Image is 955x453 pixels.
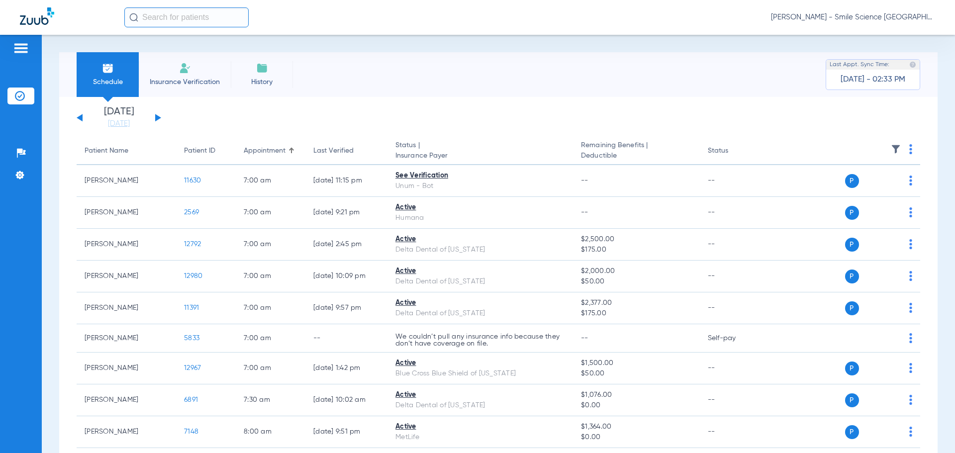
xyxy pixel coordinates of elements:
img: Zuub Logo [20,7,54,25]
td: -- [700,229,767,261]
span: Deductible [581,151,691,161]
span: 5833 [184,335,199,342]
span: P [845,174,859,188]
div: Active [395,422,565,432]
span: $0.00 [581,432,691,443]
td: 7:00 AM [236,292,305,324]
div: Active [395,298,565,308]
span: 7148 [184,428,198,435]
li: [DATE] [89,107,149,129]
span: $0.00 [581,400,691,411]
td: [DATE] 9:51 PM [305,416,387,448]
img: History [256,62,268,74]
td: 7:00 AM [236,165,305,197]
td: -- [305,324,387,353]
td: -- [700,197,767,229]
p: We couldn’t pull any insurance info because they don’t have coverage on file. [395,333,565,347]
img: hamburger-icon [13,42,29,54]
div: Active [395,266,565,276]
span: $2,377.00 [581,298,691,308]
td: -- [700,384,767,416]
img: Search Icon [129,13,138,22]
span: -- [581,209,588,216]
td: [DATE] 9:57 PM [305,292,387,324]
span: Insurance Payer [395,151,565,161]
div: Active [395,202,565,213]
td: 7:00 AM [236,261,305,292]
th: Status [700,137,767,165]
td: [PERSON_NAME] [77,324,176,353]
div: MetLife [395,432,565,443]
td: 7:00 AM [236,229,305,261]
td: -- [700,261,767,292]
div: Appointment [244,146,297,156]
span: $2,500.00 [581,234,691,245]
span: $2,000.00 [581,266,691,276]
span: $175.00 [581,308,691,319]
iframe: Chat Widget [905,405,955,453]
span: P [845,270,859,283]
span: $1,076.00 [581,390,691,400]
span: Schedule [84,77,131,87]
span: $1,500.00 [581,358,691,368]
div: Delta Dental of [US_STATE] [395,400,565,411]
div: Active [395,390,565,400]
div: Active [395,234,565,245]
span: P [845,425,859,439]
td: -- [700,353,767,384]
span: [DATE] - 02:33 PM [841,75,905,85]
img: Manual Insurance Verification [179,62,191,74]
div: Delta Dental of [US_STATE] [395,276,565,287]
span: $175.00 [581,245,691,255]
span: 11391 [184,304,199,311]
td: [PERSON_NAME] [77,261,176,292]
div: Humana [395,213,565,223]
img: group-dot-blue.svg [909,271,912,281]
td: [PERSON_NAME] [77,165,176,197]
td: [DATE] 1:42 PM [305,353,387,384]
div: See Verification [395,171,565,181]
img: Schedule [102,62,114,74]
span: P [845,301,859,315]
div: Appointment [244,146,286,156]
img: group-dot-blue.svg [909,395,912,405]
img: group-dot-blue.svg [909,239,912,249]
td: [PERSON_NAME] [77,197,176,229]
a: [DATE] [89,119,149,129]
td: [DATE] 10:02 AM [305,384,387,416]
span: P [845,238,859,252]
td: 8:00 AM [236,416,305,448]
th: Status | [387,137,573,165]
img: group-dot-blue.svg [909,363,912,373]
span: -- [581,335,588,342]
span: Last Appt. Sync Time: [830,60,889,70]
span: History [238,77,286,87]
div: Patient Name [85,146,168,156]
td: [DATE] 11:15 PM [305,165,387,197]
td: [PERSON_NAME] [77,292,176,324]
img: group-dot-blue.svg [909,333,912,343]
td: [DATE] 9:21 PM [305,197,387,229]
td: -- [700,292,767,324]
td: [DATE] 10:09 PM [305,261,387,292]
img: last sync help info [909,61,916,68]
span: P [845,362,859,375]
div: Patient Name [85,146,128,156]
span: 11630 [184,177,201,184]
td: Self-pay [700,324,767,353]
span: 12980 [184,272,202,279]
div: Patient ID [184,146,228,156]
img: group-dot-blue.svg [909,303,912,313]
td: [PERSON_NAME] [77,229,176,261]
td: -- [700,165,767,197]
td: 7:00 AM [236,324,305,353]
img: group-dot-blue.svg [909,176,912,185]
div: Patient ID [184,146,215,156]
img: group-dot-blue.svg [909,144,912,154]
td: [PERSON_NAME] [77,353,176,384]
span: Insurance Verification [146,77,223,87]
td: 7:30 AM [236,384,305,416]
td: 7:00 AM [236,353,305,384]
input: Search for patients [124,7,249,27]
